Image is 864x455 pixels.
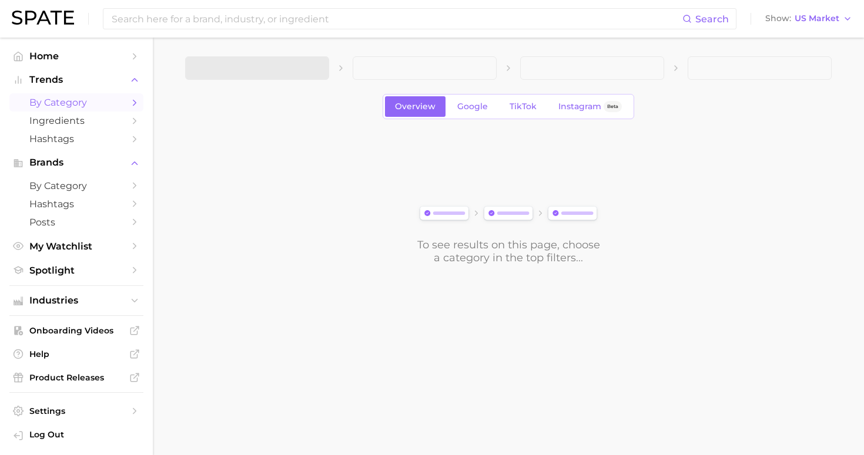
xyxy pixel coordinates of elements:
[29,295,123,306] span: Industries
[607,102,618,112] span: Beta
[29,115,123,126] span: Ingredients
[9,130,143,148] a: Hashtags
[457,102,488,112] span: Google
[29,217,123,228] span: Posts
[795,15,839,22] span: US Market
[695,14,729,25] span: Search
[12,11,74,25] img: SPATE
[9,93,143,112] a: by Category
[29,325,123,336] span: Onboarding Videos
[510,102,537,112] span: TikTok
[29,406,123,416] span: Settings
[416,238,601,264] div: To see results on this page, choose a category in the top filters...
[29,133,123,144] span: Hashtags
[9,402,143,420] a: Settings
[29,50,123,62] span: Home
[9,292,143,309] button: Industries
[558,102,601,112] span: Instagram
[29,97,123,108] span: by Category
[29,429,134,440] span: Log Out
[9,369,143,386] a: Product Releases
[9,195,143,213] a: Hashtags
[29,372,123,383] span: Product Releases
[29,75,123,85] span: Trends
[29,198,123,210] span: Hashtags
[9,426,143,446] a: Log out. Currently logged in with e-mail alyssa@spate.nyc.
[762,11,855,26] button: ShowUS Market
[500,96,547,117] a: TikTok
[110,9,682,29] input: Search here for a brand, industry, or ingredient
[29,349,123,359] span: Help
[548,96,632,117] a: InstagramBeta
[9,237,143,255] a: My Watchlist
[9,177,143,195] a: by Category
[9,322,143,339] a: Onboarding Videos
[9,71,143,89] button: Trends
[765,15,791,22] span: Show
[9,261,143,279] a: Spotlight
[29,265,123,276] span: Spotlight
[9,112,143,130] a: Ingredients
[9,154,143,171] button: Brands
[29,157,123,168] span: Brands
[29,241,123,252] span: My Watchlist
[395,102,436,112] span: Overview
[416,204,601,224] img: svg%3e
[9,213,143,231] a: Posts
[385,96,446,117] a: Overview
[9,345,143,363] a: Help
[447,96,498,117] a: Google
[29,180,123,191] span: by Category
[9,47,143,65] a: Home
